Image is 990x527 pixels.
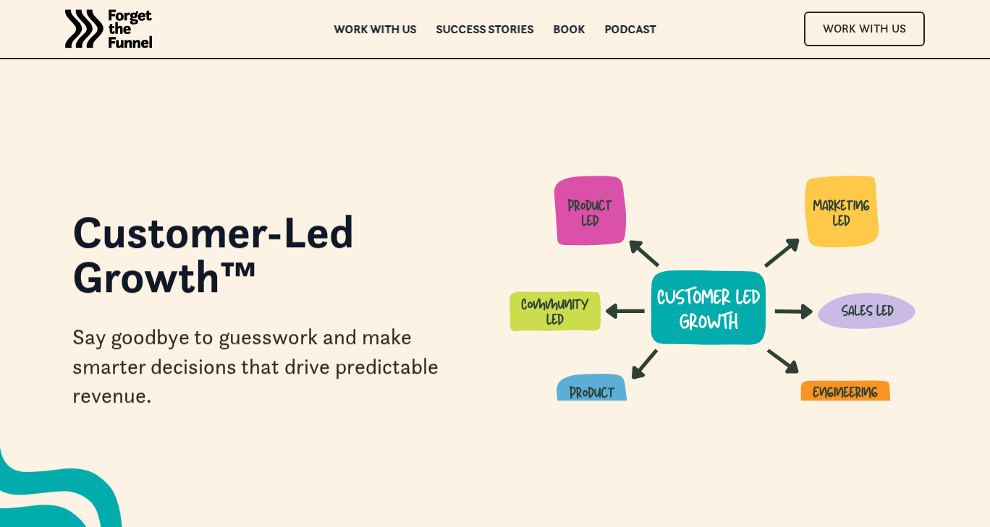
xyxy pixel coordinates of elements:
div: Say goodbye to guesswork and make smarter decisions that drive predictable revenue. [72,322,481,411]
a: Podcast [605,24,656,34]
h1: Customer-Led Growth™ [72,209,481,314]
a: Success Stories [436,24,534,34]
a: Book [554,24,585,34]
a: Work With Us [804,12,925,46]
a: Work with us [334,24,417,34]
